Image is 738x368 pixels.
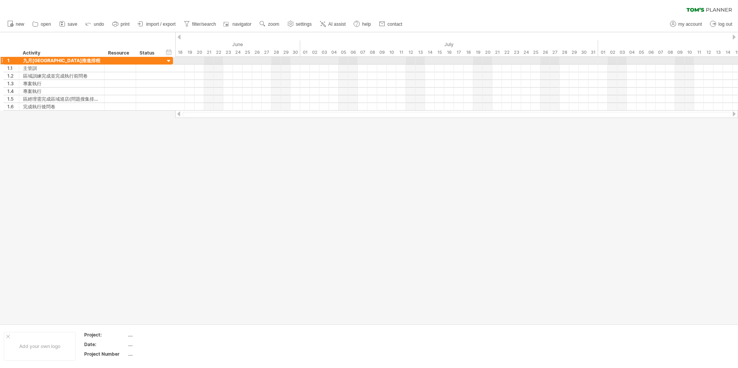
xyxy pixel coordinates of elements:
[23,103,100,110] div: 完成執行後問卷
[7,80,19,87] div: 1.3
[310,48,319,56] div: Wednesday, 2 July 2025
[296,22,312,27] span: settings
[23,95,100,103] div: 區經理需完成區域巡店(問題搜集排除)
[675,48,685,56] div: Saturday, 9 August 2025
[128,351,193,357] div: ....
[540,48,550,56] div: Saturday, 26 July 2025
[233,22,251,27] span: navigator
[665,48,675,56] div: Friday, 8 August 2025
[704,48,713,56] div: Tuesday, 12 August 2025
[7,57,19,64] div: 1
[329,48,339,56] div: Friday, 4 July 2025
[223,48,233,56] div: Monday, 23 June 2025
[268,22,279,27] span: zoom
[348,48,358,56] div: Sunday, 6 July 2025
[492,48,502,56] div: Monday, 21 July 2025
[598,48,608,56] div: Friday, 1 August 2025
[656,48,665,56] div: Thursday, 7 August 2025
[444,48,454,56] div: Wednesday, 16 July 2025
[685,48,694,56] div: Sunday, 10 August 2025
[406,48,416,56] div: Saturday, 12 July 2025
[377,19,405,29] a: contact
[464,48,473,56] div: Friday, 18 July 2025
[358,48,367,56] div: Monday, 7 July 2025
[588,48,598,56] div: Thursday, 31 July 2025
[214,48,223,56] div: Sunday, 22 June 2025
[560,48,569,56] div: Monday, 28 July 2025
[175,40,300,48] div: June 2025
[550,48,560,56] div: Sunday, 27 July 2025
[182,19,218,29] a: filter/search
[300,40,598,48] div: July 2025
[521,48,531,56] div: Thursday, 24 July 2025
[41,22,51,27] span: open
[7,95,19,103] div: 1.5
[286,19,314,29] a: settings
[185,48,194,56] div: Thursday, 19 June 2025
[718,22,732,27] span: log out
[387,22,402,27] span: contact
[108,49,131,57] div: Resource
[271,48,281,56] div: Saturday, 28 June 2025
[146,22,176,27] span: import / export
[252,48,262,56] div: Thursday, 26 June 2025
[222,19,254,29] a: navigator
[136,19,178,29] a: import / export
[318,19,348,29] a: AI assist
[627,48,637,56] div: Monday, 4 August 2025
[4,332,76,361] div: Add your own logo
[319,48,329,56] div: Thursday, 3 July 2025
[83,19,106,29] a: undo
[473,48,483,56] div: Saturday, 19 July 2025
[23,80,100,87] div: 專案執行
[128,341,193,348] div: ....
[192,22,216,27] span: filter/search
[84,332,126,338] div: Project:
[435,48,444,56] div: Tuesday, 15 July 2025
[668,19,704,29] a: my account
[694,48,704,56] div: Monday, 11 August 2025
[23,57,100,64] div: 九月[GEOGRAPHIC_DATA]推進排程
[7,88,19,95] div: 1.4
[7,103,19,110] div: 1.6
[7,72,19,80] div: 1.2
[16,22,24,27] span: new
[339,48,348,56] div: Saturday, 5 July 2025
[175,48,185,56] div: Wednesday, 18 June 2025
[258,19,281,29] a: zoom
[708,19,735,29] a: log out
[425,48,435,56] div: Monday, 14 July 2025
[5,19,27,29] a: new
[281,48,291,56] div: Sunday, 29 June 2025
[646,48,656,56] div: Wednesday, 6 August 2025
[243,48,252,56] div: Wednesday, 25 June 2025
[579,48,588,56] div: Wednesday, 30 July 2025
[637,48,646,56] div: Tuesday, 5 August 2025
[23,88,100,95] div: 專案執行
[396,48,406,56] div: Friday, 11 July 2025
[454,48,464,56] div: Thursday, 17 July 2025
[328,22,346,27] span: AI assist
[30,19,53,29] a: open
[7,65,19,72] div: 1.1
[128,332,193,338] div: ....
[608,48,617,56] div: Saturday, 2 August 2025
[194,48,204,56] div: Friday, 20 June 2025
[723,48,733,56] div: Thursday, 14 August 2025
[140,49,156,57] div: Status
[23,72,100,80] div: 區域訓練完成並完成執行前問卷
[84,351,126,357] div: Project Number
[23,65,100,72] div: 主管訓
[416,48,425,56] div: Sunday, 13 July 2025
[110,19,132,29] a: print
[367,48,377,56] div: Tuesday, 8 July 2025
[713,48,723,56] div: Wednesday, 13 August 2025
[387,48,396,56] div: Thursday, 10 July 2025
[204,48,214,56] div: Saturday, 21 June 2025
[262,48,271,56] div: Friday, 27 June 2025
[300,48,310,56] div: Tuesday, 1 July 2025
[352,19,373,29] a: help
[233,48,243,56] div: Tuesday, 24 June 2025
[531,48,540,56] div: Friday, 25 July 2025
[377,48,387,56] div: Wednesday, 9 July 2025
